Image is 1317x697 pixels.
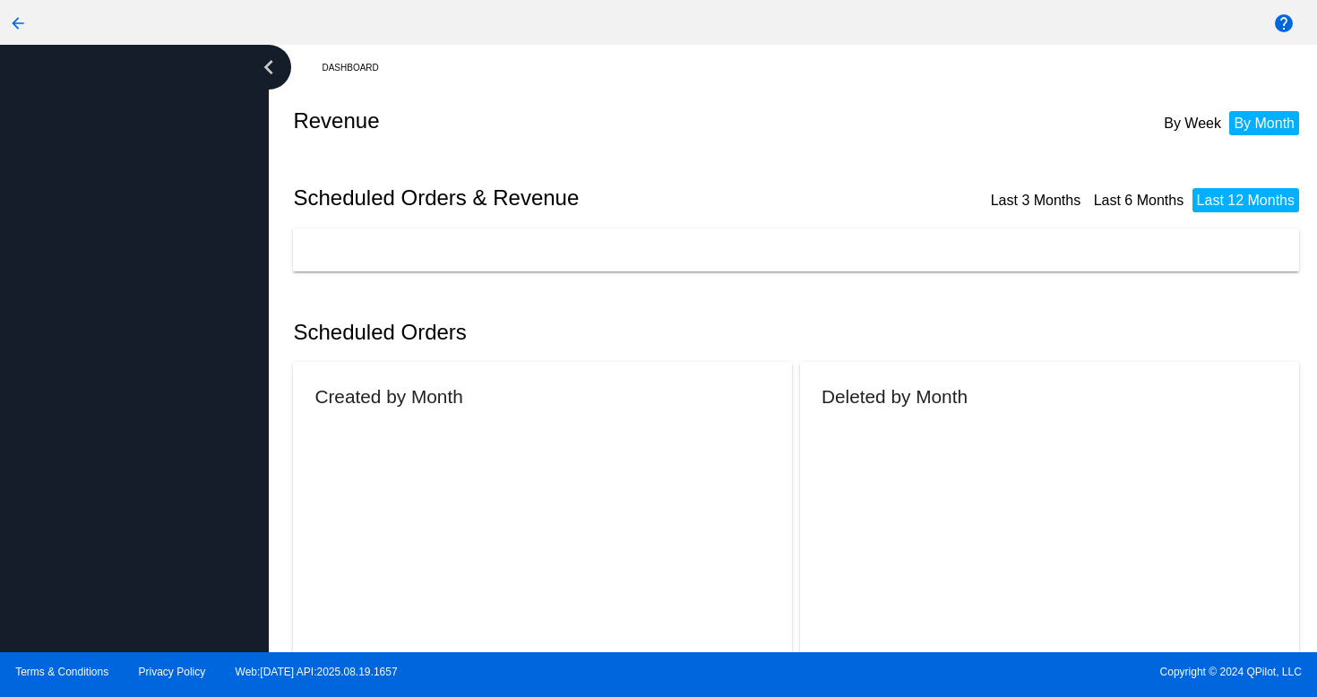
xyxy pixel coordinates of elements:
[1229,111,1299,135] li: By Month
[322,54,394,82] a: Dashboard
[293,320,800,345] h2: Scheduled Orders
[1094,193,1184,208] a: Last 6 Months
[822,386,968,407] h2: Deleted by Month
[1197,193,1295,208] a: Last 12 Months
[991,193,1081,208] a: Last 3 Months
[293,185,800,211] h2: Scheduled Orders & Revenue
[139,666,206,678] a: Privacy Policy
[293,108,800,133] h2: Revenue
[15,666,108,678] a: Terms & Conditions
[254,53,283,82] i: chevron_left
[1159,111,1226,135] li: By Week
[1273,13,1295,34] mat-icon: help
[7,13,29,34] mat-icon: arrow_back
[236,666,398,678] a: Web:[DATE] API:2025.08.19.1657
[314,386,462,407] h2: Created by Month
[674,666,1302,678] span: Copyright © 2024 QPilot, LLC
